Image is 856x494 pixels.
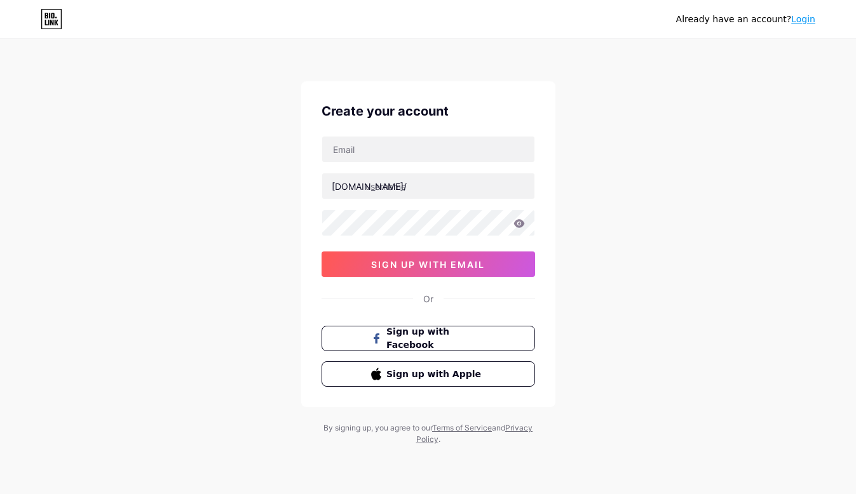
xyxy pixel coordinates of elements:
[322,326,535,351] button: Sign up with Facebook
[322,102,535,121] div: Create your account
[676,13,815,26] div: Already have an account?
[320,422,536,445] div: By signing up, you agree to our and .
[322,251,535,277] button: sign up with email
[371,259,485,270] span: sign up with email
[386,368,485,381] span: Sign up with Apple
[332,180,407,193] div: [DOMAIN_NAME]/
[322,361,535,387] button: Sign up with Apple
[423,292,433,305] div: Or
[322,137,534,162] input: Email
[386,325,485,352] span: Sign up with Facebook
[791,14,815,24] a: Login
[432,423,492,432] a: Terms of Service
[322,173,534,199] input: username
